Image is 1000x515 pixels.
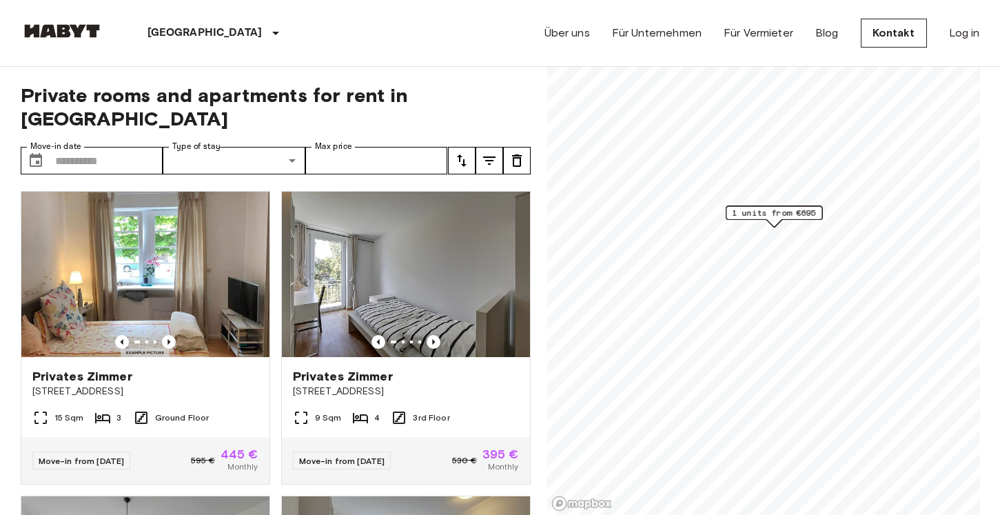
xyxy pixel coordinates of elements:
[191,454,215,467] span: 595 €
[448,147,476,174] button: tune
[22,147,50,174] button: Choose date
[299,456,385,466] span: Move-in from [DATE]
[861,19,927,48] a: Kontakt
[726,206,822,228] div: Map marker
[30,141,81,152] label: Move-in date
[815,25,839,41] a: Blog
[227,461,258,473] span: Monthly
[488,461,518,473] span: Monthly
[503,147,531,174] button: tune
[482,448,519,461] span: 395 €
[32,385,258,398] span: [STREET_ADDRESS]
[293,368,393,385] span: Privates Zimmer
[116,412,121,424] span: 3
[551,496,612,512] a: Mapbox logo
[315,412,342,424] span: 9 Sqm
[315,141,352,152] label: Max price
[21,191,270,485] a: Marketing picture of unit DE-09-012-002-03HFPrevious imagePrevious imagePrivates Zimmer[STREET_AD...
[724,25,793,41] a: Für Vermieter
[115,335,129,349] button: Previous image
[155,412,210,424] span: Ground Floor
[374,412,380,424] span: 4
[172,141,221,152] label: Type of stay
[544,25,590,41] a: Über uns
[293,385,519,398] span: [STREET_ADDRESS]
[476,147,503,174] button: tune
[54,412,84,424] span: 15 Sqm
[732,207,816,219] span: 1 units from €695
[162,335,176,349] button: Previous image
[452,454,477,467] span: 530 €
[281,191,531,485] a: Marketing picture of unit DE-09-019-03MPrevious imagePrevious imagePrivates Zimmer[STREET_ADDRESS...
[147,25,263,41] p: [GEOGRAPHIC_DATA]
[39,456,125,466] span: Move-in from [DATE]
[21,24,103,38] img: Habyt
[282,192,530,357] img: Marketing picture of unit DE-09-019-03M
[21,192,269,357] img: Marketing picture of unit DE-09-012-002-03HF
[612,25,702,41] a: Für Unternehmen
[371,335,385,349] button: Previous image
[21,83,531,130] span: Private rooms and apartments for rent in [GEOGRAPHIC_DATA]
[413,412,449,424] span: 3rd Floor
[32,368,132,385] span: Privates Zimmer
[427,335,440,349] button: Previous image
[221,448,258,461] span: 445 €
[949,25,980,41] a: Log in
